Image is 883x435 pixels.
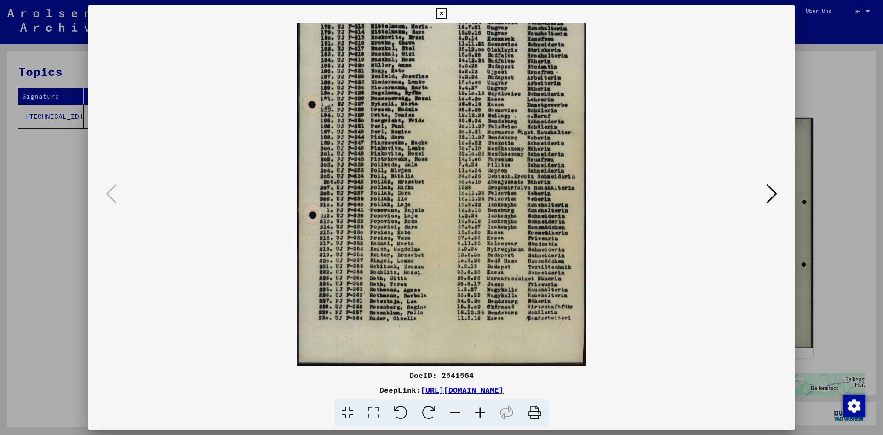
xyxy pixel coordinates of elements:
[88,384,795,395] div: DeepLink:
[843,395,865,417] img: Zustimmung ändern
[88,370,795,381] div: DocID: 2541564
[421,385,504,394] a: [URL][DOMAIN_NAME]
[843,394,865,417] div: Zustimmung ändern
